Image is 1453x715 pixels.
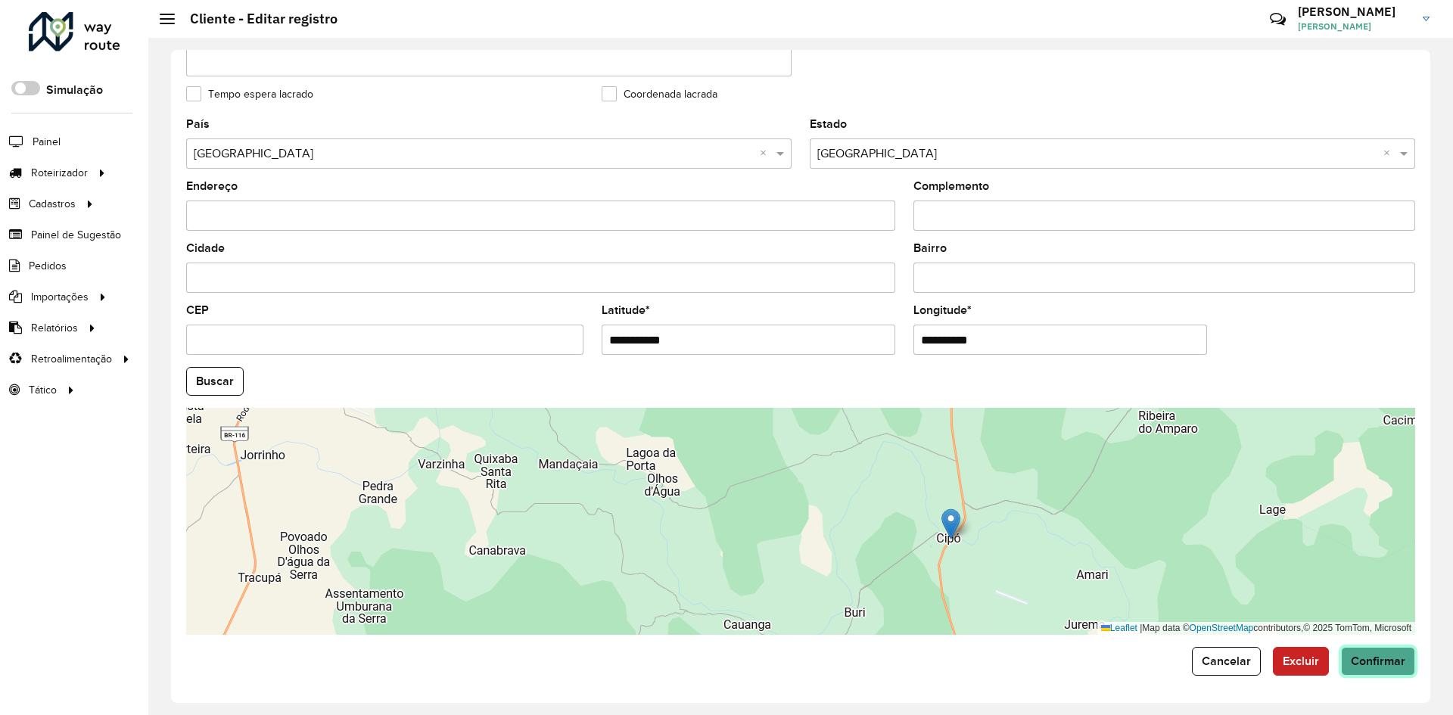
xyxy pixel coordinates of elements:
[186,177,238,195] label: Endereço
[1097,622,1415,635] div: Map data © contributors,© 2025 TomTom, Microsoft
[810,115,847,133] label: Estado
[31,289,89,305] span: Importações
[1283,654,1319,667] span: Excluir
[1298,5,1411,19] h3: [PERSON_NAME]
[1190,623,1254,633] a: OpenStreetMap
[186,115,210,133] label: País
[913,177,989,195] label: Complemento
[186,86,313,102] label: Tempo espera lacrado
[31,227,121,243] span: Painel de Sugestão
[1298,20,1411,33] span: [PERSON_NAME]
[31,320,78,336] span: Relatórios
[186,239,225,257] label: Cidade
[602,86,717,102] label: Coordenada lacrada
[29,258,67,274] span: Pedidos
[1351,654,1405,667] span: Confirmar
[941,508,960,539] img: Marker
[29,382,57,398] span: Tático
[46,81,103,99] label: Simulação
[1273,647,1329,676] button: Excluir
[31,165,88,181] span: Roteirizador
[29,196,76,212] span: Cadastros
[1192,647,1261,676] button: Cancelar
[186,367,244,396] button: Buscar
[1101,623,1137,633] a: Leaflet
[186,301,209,319] label: CEP
[1262,3,1294,36] a: Contato Rápido
[760,145,773,163] span: Clear all
[1140,623,1142,633] span: |
[33,134,61,150] span: Painel
[1202,654,1251,667] span: Cancelar
[175,11,338,27] h2: Cliente - Editar registro
[31,351,112,367] span: Retroalimentação
[602,301,650,319] label: Latitude
[1341,647,1415,676] button: Confirmar
[1383,145,1396,163] span: Clear all
[913,301,972,319] label: Longitude
[913,239,947,257] label: Bairro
